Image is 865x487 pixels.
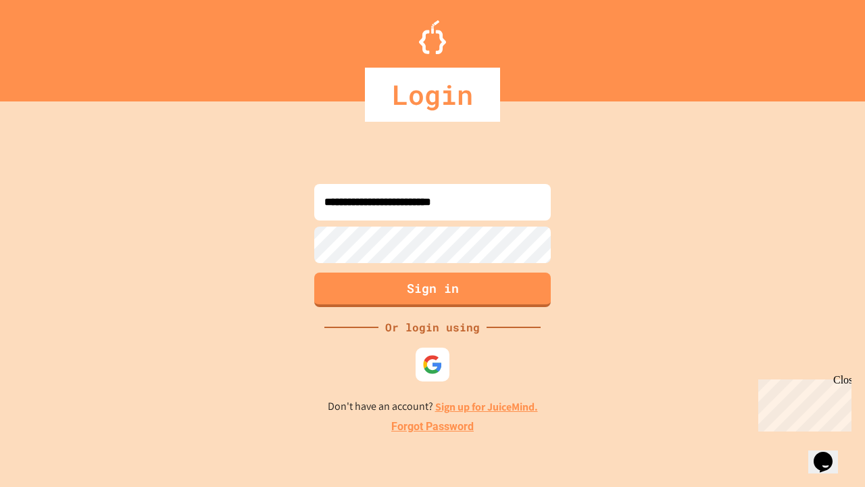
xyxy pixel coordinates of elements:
button: Sign in [314,273,551,307]
p: Don't have an account? [328,398,538,415]
img: google-icon.svg [422,354,443,375]
div: Chat with us now!Close [5,5,93,86]
a: Forgot Password [391,419,474,435]
iframe: chat widget [753,374,851,432]
div: Or login using [378,319,487,335]
div: Login [365,68,500,122]
a: Sign up for JuiceMind. [435,400,538,414]
img: Logo.svg [419,20,446,54]
iframe: chat widget [808,433,851,473]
